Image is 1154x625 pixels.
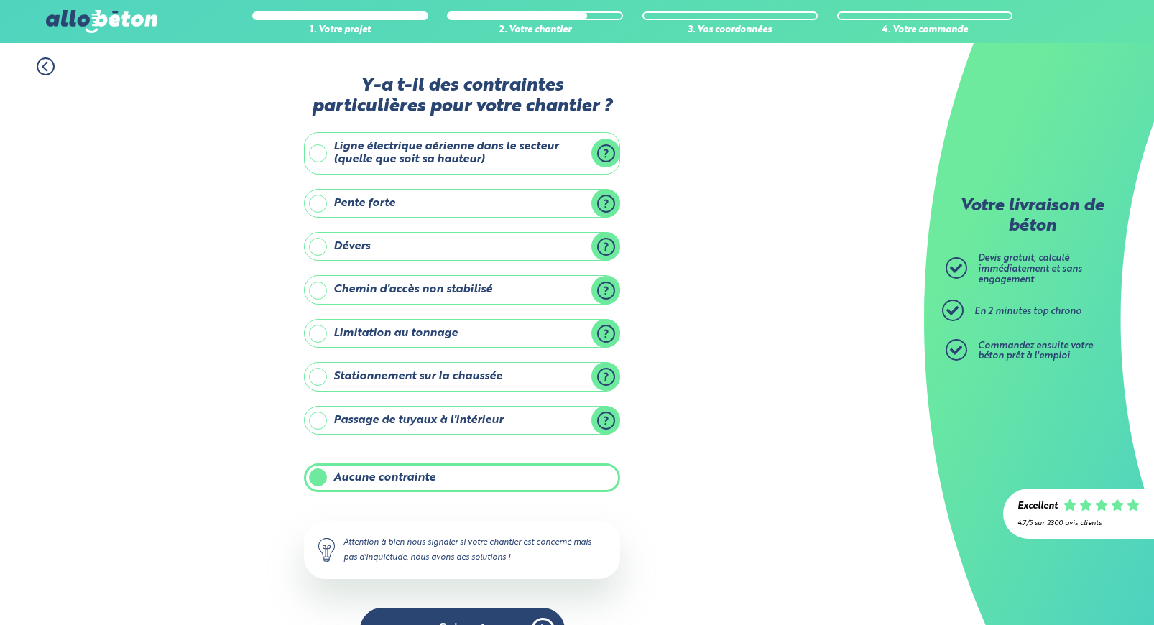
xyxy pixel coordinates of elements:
img: allobéton [46,10,157,33]
label: Chemin d'accès non stabilisé [304,275,620,304]
label: Aucune contrainte [304,463,620,492]
div: 2. Votre chantier [447,25,623,36]
label: Stationnement sur la chaussée [304,362,620,391]
div: Attention à bien nous signaler si votre chantier est concerné mais pas d'inquiétude, nous avons d... [304,521,620,578]
div: 4. Votre commande [837,25,1013,36]
div: 3. Vos coordonnées [642,25,818,36]
div: 1. Votre projet [252,25,428,36]
label: Pente forte [304,189,620,218]
label: Passage de tuyaux à l'intérieur [304,406,620,435]
iframe: Help widget launcher [1026,569,1138,609]
label: Limitation au tonnage [304,319,620,348]
label: Y-a t-il des contraintes particulières pour votre chantier ? [304,75,620,118]
label: Dévers [304,232,620,261]
label: Ligne électrique aérienne dans le secteur (quelle que soit sa hauteur) [304,132,620,175]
